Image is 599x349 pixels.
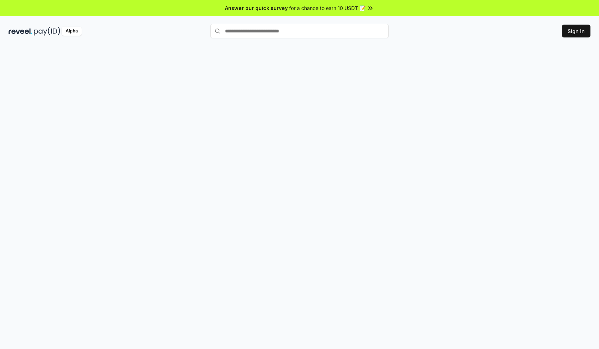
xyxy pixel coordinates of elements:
[562,25,590,37] button: Sign In
[289,4,365,12] span: for a chance to earn 10 USDT 📝
[9,27,32,36] img: reveel_dark
[34,27,60,36] img: pay_id
[62,27,82,36] div: Alpha
[225,4,288,12] span: Answer our quick survey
